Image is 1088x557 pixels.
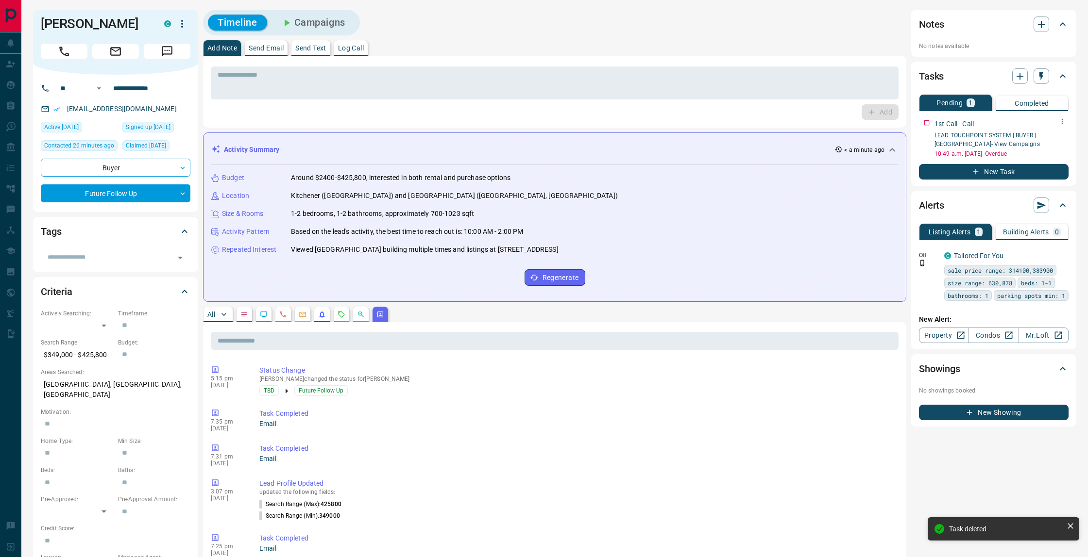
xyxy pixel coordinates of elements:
[948,265,1053,275] span: sale price range: 314100,383900
[41,159,190,177] div: Buyer
[259,489,895,495] p: updated the following fields:
[919,314,1069,325] p: New Alert:
[919,42,1069,50] p: No notes available
[935,132,1040,147] a: LEAD TOUCHPOINT SYSTEM | BUYER | [GEOGRAPHIC_DATA]- View Campaigns
[935,119,974,129] p: 1st Call - Call
[264,386,274,395] span: TBD
[164,20,171,27] div: condos.ca
[41,524,190,533] p: Credit Score:
[53,106,60,113] svg: Email Verified
[919,251,938,260] p: Off
[211,418,245,425] p: 7:35 pm
[41,347,113,363] p: $349,000 - $425,800
[122,140,190,154] div: Fri Sep 05 2025
[291,245,559,255] p: Viewed [GEOGRAPHIC_DATA] building multiple times and listings at [STREET_ADDRESS]
[211,382,245,389] p: [DATE]
[211,460,245,467] p: [DATE]
[299,311,306,318] svg: Emails
[126,122,170,132] span: Signed up [DATE]
[249,45,284,51] p: Send Email
[259,511,340,520] p: Search Range (Min) :
[126,141,166,150] span: Claimed [DATE]
[299,386,343,395] span: Future Follow Up
[41,184,190,202] div: Future Follow Up
[919,260,926,266] svg: Push Notification Only
[41,44,87,59] span: Call
[318,311,326,318] svg: Listing Alerts
[41,408,190,416] p: Motivation:
[260,311,268,318] svg: Lead Browsing Activity
[41,122,118,135] div: Thu Sep 11 2025
[211,141,898,159] div: Activity Summary< a minute ago
[935,149,1069,158] p: 10:49 a.m. [DATE] - Overdue
[92,44,139,59] span: Email
[222,173,244,183] p: Budget
[919,386,1069,395] p: No showings booked
[41,495,113,504] p: Pre-Approved:
[1003,229,1049,235] p: Building Alerts
[41,309,113,318] p: Actively Searching:
[41,140,118,154] div: Sat Sep 13 2025
[259,500,341,508] p: Search Range (Max) :
[321,501,341,508] span: 425800
[291,209,474,219] p: 1-2 bedrooms, 1-2 bathrooms, approximately 700-1023 sqft
[118,338,190,347] p: Budget:
[929,229,971,235] p: Listing Alerts
[919,194,1069,217] div: Alerts
[844,146,884,154] p: < a minute ago
[291,227,523,237] p: Based on the lead's activity, the best time to reach out is: 10:00 AM - 2:00 PM
[173,251,187,264] button: Open
[919,197,944,213] h2: Alerts
[259,533,895,543] p: Task Completed
[41,466,113,475] p: Beds:
[240,311,248,318] svg: Notes
[122,122,190,135] div: Sun Aug 31 2025
[41,16,150,32] h1: [PERSON_NAME]
[936,99,963,106] p: Pending
[1019,328,1069,343] a: Mr.Loft
[919,361,960,377] h2: Showings
[224,145,279,155] p: Activity Summary
[41,338,113,347] p: Search Range:
[525,269,585,286] button: Regenerate
[211,453,245,460] p: 7:31 pm
[997,291,1065,300] span: parking spots min: 1
[93,82,105,94] button: Open
[291,191,618,201] p: Kitchener ([GEOGRAPHIC_DATA]) and [GEOGRAPHIC_DATA] ([GEOGRAPHIC_DATA], [GEOGRAPHIC_DATA])
[295,45,326,51] p: Send Text
[919,13,1069,36] div: Notes
[969,328,1019,343] a: Condos
[259,454,895,464] p: Email
[259,376,895,382] p: [PERSON_NAME] changed the status for [PERSON_NAME]
[207,45,237,51] p: Add Note
[259,419,895,429] p: Email
[1015,100,1049,107] p: Completed
[259,478,895,489] p: Lead Profile Updated
[954,252,1003,260] a: Tailored For You
[67,105,177,113] a: [EMAIL_ADDRESS][DOMAIN_NAME]
[118,466,190,475] p: Baths:
[919,357,1069,380] div: Showings
[949,525,1063,533] div: Task deleted
[259,409,895,419] p: Task Completed
[222,191,249,201] p: Location
[41,368,190,377] p: Areas Searched:
[211,488,245,495] p: 3:07 pm
[338,45,364,51] p: Log Call
[118,309,190,318] p: Timeframe:
[222,209,264,219] p: Size & Rooms
[44,141,114,150] span: Contacted 26 minutes ago
[222,227,270,237] p: Activity Pattern
[279,311,287,318] svg: Calls
[207,311,215,318] p: All
[1055,229,1059,235] p: 0
[357,311,365,318] svg: Opportunities
[969,99,972,106] p: 1
[1021,278,1052,288] span: beds: 1-1
[376,311,384,318] svg: Agent Actions
[948,278,1012,288] span: size range: 630,878
[208,15,267,31] button: Timeline
[222,245,276,255] p: Repeated Interest
[259,365,895,376] p: Status Change
[41,437,113,445] p: Home Type:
